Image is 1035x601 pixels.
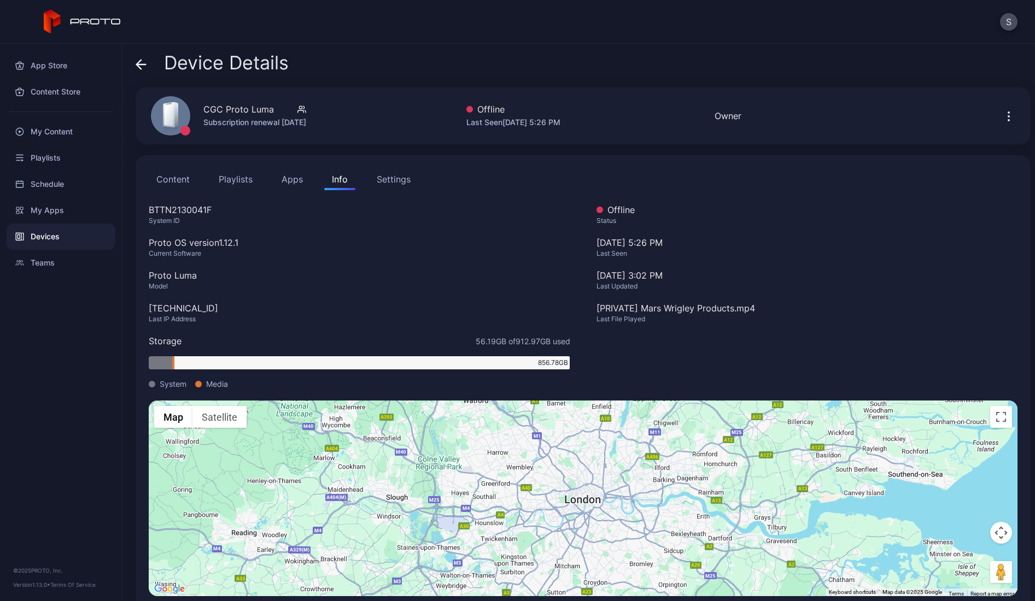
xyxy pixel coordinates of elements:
[160,378,186,390] span: System
[538,358,568,368] span: 856.78 GB
[466,116,560,129] div: Last Seen [DATE] 5:26 PM
[990,561,1012,583] button: Drag Pegman onto the map to open Street View
[7,223,115,250] a: Devices
[149,302,570,315] div: [TECHNICAL_ID]
[597,269,1018,282] div: [DATE] 3:02 PM
[597,302,1018,315] div: [PRIVATE] Mars Wrigley Products.mp4
[13,581,50,588] span: Version 1.13.0 •
[324,168,355,190] button: Info
[466,103,560,116] div: Offline
[369,168,418,190] button: Settings
[149,334,182,347] div: Storage
[149,236,570,249] div: Proto OS version 1.12.1
[7,145,115,171] a: Playlists
[149,282,570,291] div: Model
[203,103,274,116] div: CGC Proto Luma
[597,236,1018,269] div: [DATE] 5:26 PM
[13,566,109,575] div: © 2025 PROTO, Inc.
[476,335,570,347] span: 56.19 GB of 912.97 GB used
[7,197,115,223] a: My Apps
[332,173,348,186] div: Info
[149,168,197,190] button: Content
[149,216,570,225] div: System ID
[597,203,1018,216] div: Offline
[882,589,942,595] span: Map data ©2025 Google
[164,52,289,73] span: Device Details
[50,581,96,588] a: Terms Of Service
[7,250,115,276] a: Teams
[949,591,964,597] a: Terms (opens in new tab)
[597,315,1018,323] div: Last File Played
[149,249,570,258] div: Current Software
[206,378,228,390] span: Media
[970,591,1014,597] a: Report a map error
[829,588,876,596] button: Keyboard shortcuts
[149,269,570,282] div: Proto Luma
[211,168,260,190] button: Playlists
[151,582,188,596] img: Google
[7,79,115,105] a: Content Store
[154,406,192,428] button: Show street map
[377,173,411,186] div: Settings
[274,168,311,190] button: Apps
[715,109,741,122] div: Owner
[192,406,247,428] button: Show satellite imagery
[149,315,570,323] div: Last IP Address
[1000,13,1018,31] button: S
[597,282,1018,291] div: Last Updated
[7,119,115,145] a: My Content
[597,249,1018,258] div: Last Seen
[7,171,115,197] a: Schedule
[151,582,188,596] a: Open this area in Google Maps (opens a new window)
[7,52,115,79] a: App Store
[203,116,306,129] div: Subscription renewal [DATE]
[149,203,570,216] div: BTTN2130041F
[990,406,1012,428] button: Toggle fullscreen view
[990,522,1012,544] button: Map camera controls
[597,216,1018,225] div: Status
